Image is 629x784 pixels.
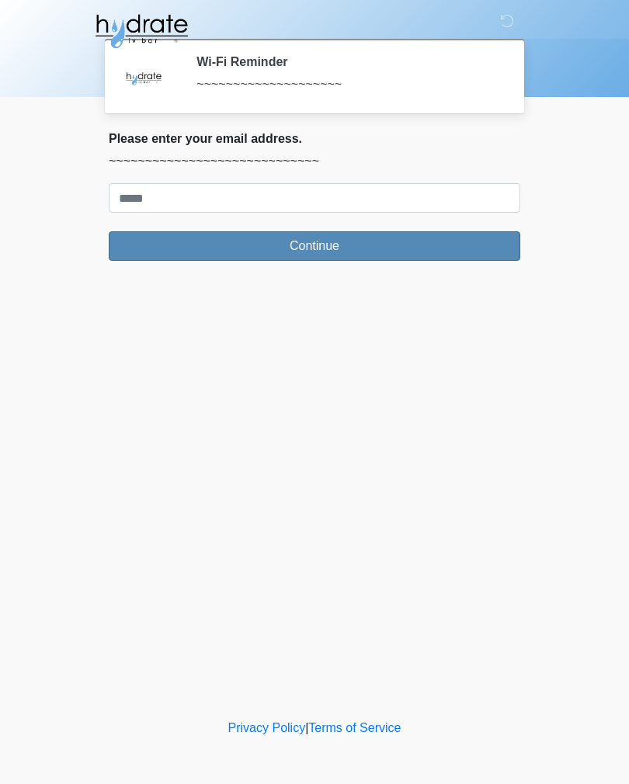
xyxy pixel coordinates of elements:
[109,152,520,171] p: ~~~~~~~~~~~~~~~~~~~~~~~~~~~~~
[109,131,520,146] h2: Please enter your email address.
[228,721,306,734] a: Privacy Policy
[93,12,189,50] img: Hydrate IV Bar - Fort Collins Logo
[305,721,308,734] a: |
[109,231,520,261] button: Continue
[308,721,401,734] a: Terms of Service
[196,75,497,94] div: ~~~~~~~~~~~~~~~~~~~~
[120,54,167,101] img: Agent Avatar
